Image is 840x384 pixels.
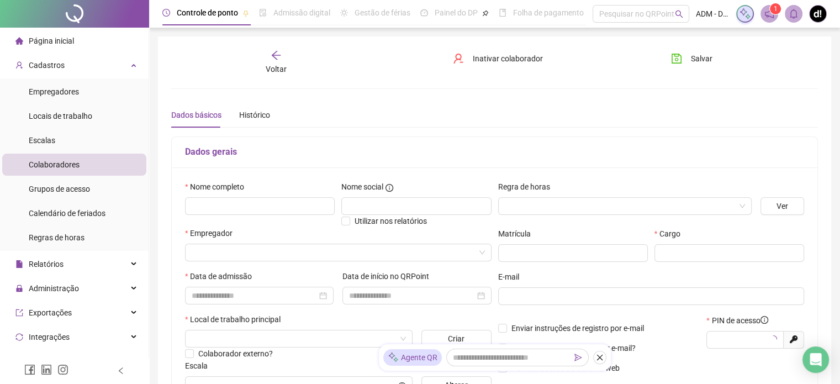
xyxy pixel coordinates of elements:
span: Regras de horas [29,233,84,242]
span: facebook [24,364,35,375]
span: bell [789,9,799,19]
span: Exportações [29,308,72,317]
span: dashboard [420,9,428,17]
span: Utilizar nos relatórios [355,217,427,225]
span: search [675,10,683,18]
label: Data de admissão [185,270,259,282]
span: Voltar [266,65,287,73]
span: save [671,53,682,64]
span: arrow-left [271,50,282,61]
span: Controle de ponto [177,8,238,17]
span: sync [15,333,23,341]
span: Empregadores [29,87,79,96]
span: book [499,9,506,17]
span: Página inicial [29,36,74,45]
span: Escalas [29,136,55,145]
button: Criar [421,330,492,348]
span: left [117,367,125,375]
span: lock [15,285,23,292]
label: Matrícula [498,228,538,240]
span: pushpin [482,10,489,17]
span: Permitir acesso ao sistema web [511,364,620,372]
span: Salvar [691,52,712,65]
span: Criar [448,333,464,345]
div: Agente QR [383,349,442,366]
span: Gestão de férias [355,8,410,17]
span: 1 [774,5,778,13]
span: Locais de trabalho [29,112,92,120]
span: Painel do DP [435,8,478,17]
div: Open Intercom Messenger [802,346,829,373]
span: file [15,260,23,268]
label: E-mail [498,271,526,283]
h5: Dados gerais [185,145,804,159]
span: Colaborador externo? [198,349,273,358]
button: Ver [760,197,804,215]
span: Comprovante de registro por e-mail? [511,344,636,353]
span: Enviar instruções de registro por e-mail [511,324,644,333]
label: Data de início no QRPoint [342,270,436,282]
span: Cadastros [29,61,65,70]
label: Cargo [654,228,688,240]
label: Empregador [185,227,240,239]
span: sun [340,9,348,17]
label: Local de trabalho principal [185,313,288,325]
span: Ver [776,200,788,212]
button: Salvar [663,50,721,67]
span: notification [764,9,774,19]
span: Inativar colaborador [473,52,543,65]
div: Dados básicos [171,109,221,121]
span: Calendário de feriados [29,209,105,218]
sup: 1 [770,3,781,14]
span: Relatórios [29,260,64,269]
span: info-circle [760,316,768,324]
span: info-circle [385,184,393,192]
span: linkedin [41,364,52,375]
span: close [596,354,604,361]
span: Folha de pagamento [513,8,584,17]
img: sparkle-icon.fc2bf0ac1784a2077858766a79e2daf3.svg [739,8,751,20]
span: Administração [29,284,79,293]
span: Integrações [29,333,70,341]
span: clock-circle [162,9,170,17]
span: ADM - DANE-SE [696,8,730,20]
img: 64585 [810,6,826,22]
span: user-delete [453,53,464,64]
span: pushpin [242,10,249,17]
div: Histórico [239,109,270,121]
span: file-done [259,9,267,17]
span: user-add [15,61,23,69]
span: Agente de IA [29,357,72,366]
span: Admissão digital [273,8,330,17]
span: Grupos de acesso [29,185,90,193]
span: export [15,309,23,317]
button: Inativar colaborador [445,50,551,67]
span: home [15,37,23,45]
span: PIN de acesso [712,314,768,327]
span: send [574,354,582,361]
label: Nome completo [185,181,251,193]
span: Nome social [341,181,383,193]
span: Colaboradores [29,160,80,169]
label: Escala [185,360,215,372]
img: sparkle-icon.fc2bf0ac1784a2077858766a79e2daf3.svg [388,352,399,364]
label: Regra de horas [498,181,557,193]
span: instagram [57,364,68,375]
